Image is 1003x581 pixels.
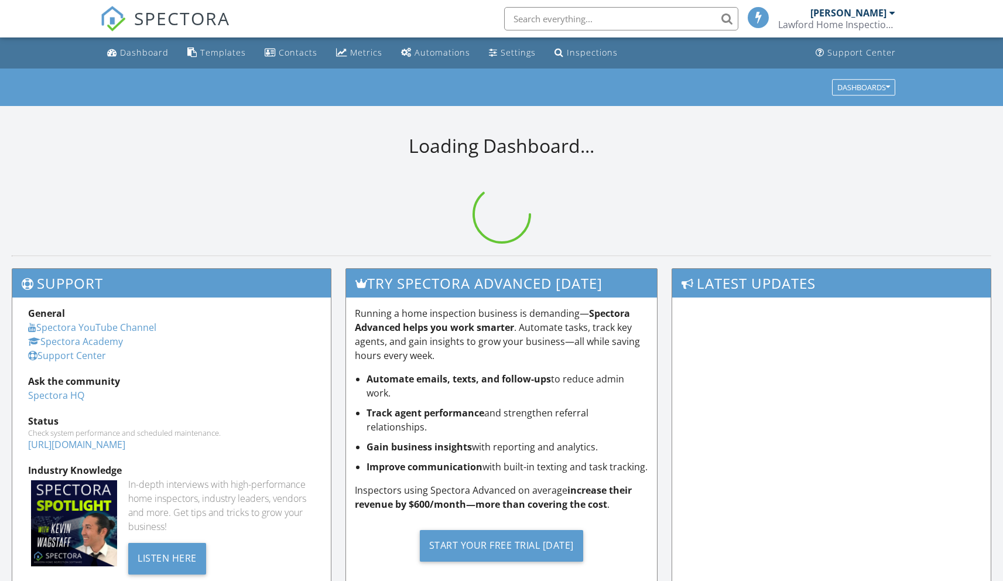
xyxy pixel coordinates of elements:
[31,480,117,566] img: Spectoraspolightmain
[28,349,106,362] a: Support Center
[128,551,206,564] a: Listen Here
[100,6,126,32] img: The Best Home Inspection Software - Spectora
[367,372,649,400] li: to reduce admin work.
[331,42,387,64] a: Metrics
[28,374,315,388] div: Ask the community
[367,440,649,454] li: with reporting and analytics.
[28,307,65,320] strong: General
[367,460,482,473] strong: Improve communication
[120,47,169,58] div: Dashboard
[183,42,251,64] a: Templates
[355,306,649,363] p: Running a home inspection business is demanding— . Automate tasks, track key agents, and gain ins...
[260,42,322,64] a: Contacts
[420,530,583,562] div: Start Your Free Trial [DATE]
[415,47,470,58] div: Automations
[355,307,630,334] strong: Spectora Advanced helps you work smarter
[12,269,331,298] h3: Support
[28,438,125,451] a: [URL][DOMAIN_NAME]
[100,16,230,40] a: SPECTORA
[346,269,658,298] h3: Try spectora advanced [DATE]
[128,477,314,534] div: In-depth interviews with high-performance home inspectors, industry leaders, vendors and more. Ge...
[102,42,173,64] a: Dashboard
[501,47,536,58] div: Settings
[832,79,895,95] button: Dashboards
[484,42,540,64] a: Settings
[672,269,991,298] h3: Latest Updates
[837,83,890,91] div: Dashboards
[28,463,315,477] div: Industry Knowledge
[810,7,886,19] div: [PERSON_NAME]
[28,321,156,334] a: Spectora YouTube Channel
[396,42,475,64] a: Automations (Basic)
[350,47,382,58] div: Metrics
[504,7,738,30] input: Search everything...
[279,47,317,58] div: Contacts
[811,42,901,64] a: Support Center
[367,372,551,385] strong: Automate emails, texts, and follow-ups
[550,42,622,64] a: Inspections
[367,406,484,419] strong: Track agent performance
[28,414,315,428] div: Status
[367,440,472,453] strong: Gain business insights
[355,521,649,570] a: Start Your Free Trial [DATE]
[128,543,206,575] div: Listen Here
[778,19,895,30] div: Lawford Home Inspections
[367,406,649,434] li: and strengthen referral relationships.
[28,389,84,402] a: Spectora HQ
[567,47,618,58] div: Inspections
[355,483,649,511] p: Inspectors using Spectora Advanced on average .
[355,484,632,511] strong: increase their revenue by $600/month—more than covering the cost
[367,460,649,474] li: with built-in texting and task tracking.
[28,428,315,438] div: Check system performance and scheduled maintenance.
[28,335,123,348] a: Spectora Academy
[827,47,896,58] div: Support Center
[200,47,246,58] div: Templates
[134,6,230,30] span: SPECTORA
